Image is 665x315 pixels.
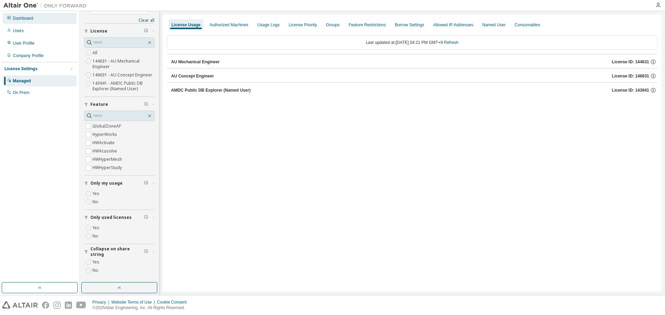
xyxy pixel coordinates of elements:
img: linkedin.svg [65,302,72,309]
button: Feature [84,97,154,112]
img: altair_logo.svg [2,302,38,309]
span: Clear filter [144,102,148,107]
button: AU Concept EngineerLicense ID: 146631 [171,68,657,84]
label: Yes [92,224,101,232]
label: HWAcusolve [92,147,118,155]
span: Feature [90,102,108,107]
div: Allowed IP Addresses [433,22,473,28]
label: 144631 - AU Mechanical Engineer [92,57,154,71]
span: Only my usage [90,180,123,186]
label: HyperWorks [92,130,118,139]
img: instagram.svg [53,302,61,309]
div: Consumables [515,22,540,28]
label: GlobalZoneAP [92,122,123,130]
div: Dashboard [13,16,33,21]
div: Users [13,28,24,34]
label: All [92,49,99,57]
a: Clear all [84,18,154,23]
span: License ID: 146631 [612,73,649,79]
div: AU Mechanical Engineer [171,59,220,65]
span: License ID: 143941 [612,87,649,93]
button: Only used licenses [84,210,154,225]
div: License Priority [289,22,317,28]
label: Yes [92,189,101,198]
div: Last updated at: [DATE] 04:21 PM GMT+9 [167,35,657,50]
div: Privacy [92,299,111,305]
div: Borrow Settings [395,22,424,28]
button: AU Mechanical EngineerLicense ID: 144631 [171,54,657,70]
div: Usage Logs [257,22,280,28]
img: Altair One [3,2,90,9]
div: License Settings [5,66,37,72]
div: AU Concept Engineer [171,73,214,79]
p: © 2025 Altair Engineering, Inc. All Rights Reserved. [92,305,191,311]
div: On Prem [13,90,29,95]
span: Clear filter [144,180,148,186]
div: Authorized Machines [210,22,248,28]
div: Website Terms of Use [111,299,157,305]
span: Clear filter [144,215,148,220]
span: Only used licenses [90,215,132,220]
div: License Usage [171,22,201,28]
button: Only my usage [84,176,154,191]
span: License ID: 144631 [612,59,649,65]
label: No [92,266,100,275]
span: Clear filter [144,28,148,34]
div: Managed [13,78,31,84]
div: Company Profile [13,53,44,58]
span: Collapse on share string [90,246,144,257]
img: youtube.svg [76,302,86,309]
button: License [84,24,154,39]
a: Refresh [444,40,459,45]
label: Yes [92,258,101,266]
div: AMDC Public DB Explorer (Named User) [171,87,250,93]
label: HWActivate [92,139,116,147]
span: Clear filter [144,249,148,254]
button: AMDC Public DB Explorer (Named User)License ID: 143941 [171,83,657,98]
button: Collapse on share string [84,244,154,259]
label: HWHyperStudy [92,164,123,172]
label: No [92,232,100,240]
label: No [92,198,100,206]
img: facebook.svg [42,302,49,309]
div: Cookie Consent [157,299,190,305]
div: Feature Restrictions [349,22,386,28]
label: 143941 - AMDC Public DB Explorer (Named User) [92,79,154,93]
div: Groups [326,22,339,28]
div: Named User [482,22,505,28]
label: 146631 - AU Concept Engineer [92,71,154,79]
div: User Profile [13,40,35,46]
span: License [90,28,107,34]
label: HWHyperMesh [92,155,123,164]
